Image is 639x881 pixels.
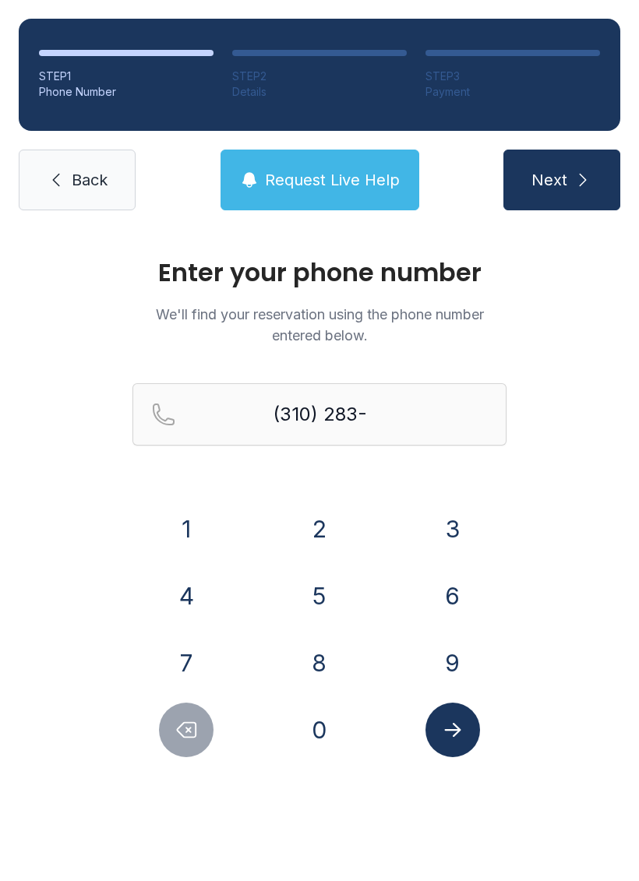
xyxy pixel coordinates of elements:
span: Back [72,169,108,191]
button: 2 [292,502,347,556]
h1: Enter your phone number [132,260,507,285]
p: We'll find your reservation using the phone number entered below. [132,304,507,346]
span: Request Live Help [265,169,400,191]
button: Submit lookup form [425,703,480,757]
button: 1 [159,502,214,556]
button: 3 [425,502,480,556]
button: Delete number [159,703,214,757]
button: 6 [425,569,480,623]
div: STEP 1 [39,69,214,84]
div: STEP 2 [232,69,407,84]
button: 4 [159,569,214,623]
input: Reservation phone number [132,383,507,446]
button: 5 [292,569,347,623]
div: STEP 3 [425,69,600,84]
button: 8 [292,636,347,690]
div: Payment [425,84,600,100]
button: 9 [425,636,480,690]
div: Phone Number [39,84,214,100]
button: 0 [292,703,347,757]
span: Next [531,169,567,191]
button: 7 [159,636,214,690]
div: Details [232,84,407,100]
